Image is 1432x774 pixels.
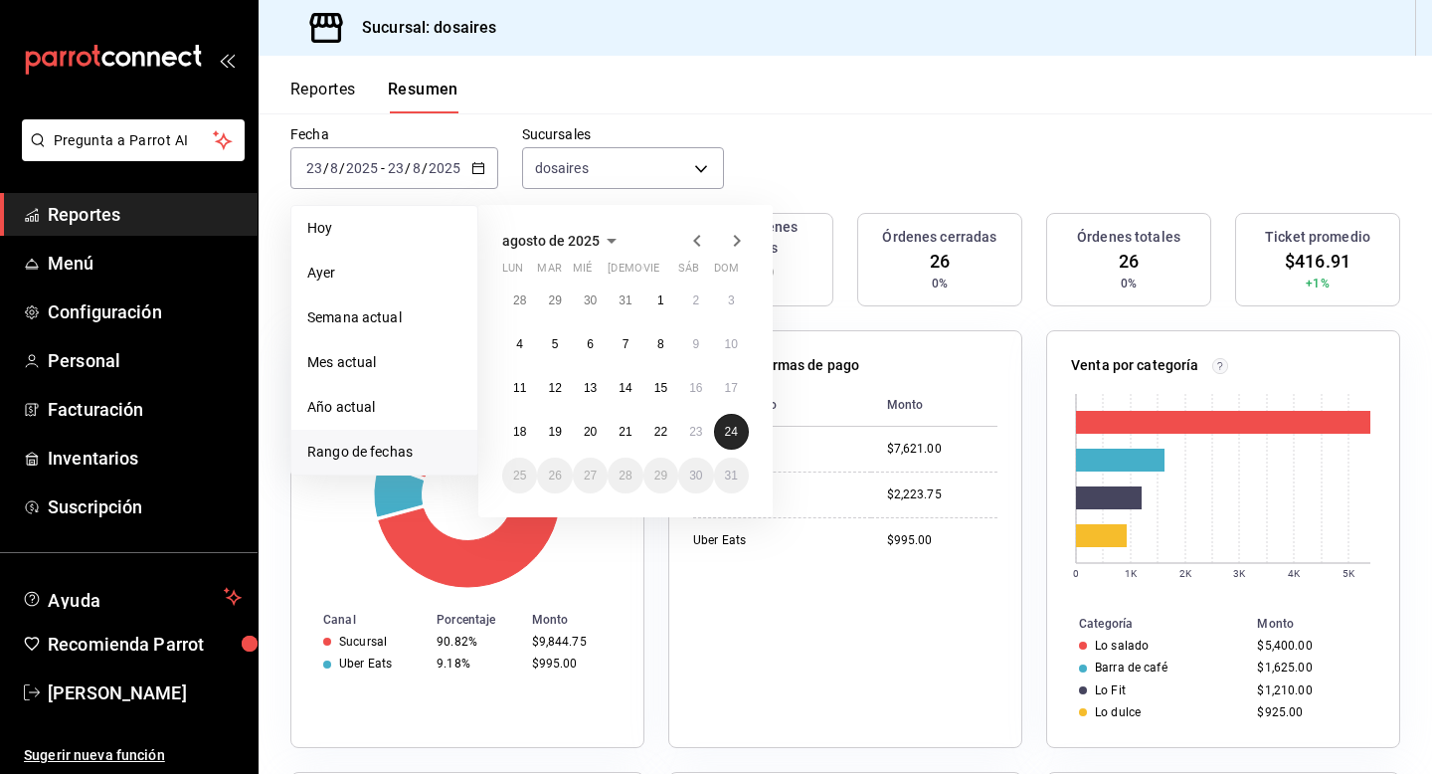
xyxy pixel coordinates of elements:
abbr: 13 de agosto de 2025 [584,381,597,395]
span: Mes actual [307,352,461,373]
span: 0% [932,275,948,292]
input: ---- [345,160,379,176]
abbr: 15 de agosto de 2025 [654,381,667,395]
button: 15 de agosto de 2025 [643,370,678,406]
abbr: 1 de agosto de 2025 [657,293,664,307]
th: Monto [871,384,997,427]
h3: Órdenes totales [1077,227,1180,248]
abbr: 20 de agosto de 2025 [584,425,597,439]
abbr: 16 de agosto de 2025 [689,381,702,395]
input: -- [305,160,323,176]
span: / [323,160,329,176]
text: 4K [1288,568,1301,579]
span: Inventarios [48,445,242,472]
button: 2 de agosto de 2025 [678,283,713,318]
abbr: jueves [608,262,725,283]
abbr: 12 de agosto de 2025 [548,381,561,395]
input: -- [412,160,422,176]
div: 9.18% [437,657,515,671]
div: navigation tabs [290,80,458,113]
abbr: 5 de agosto de 2025 [552,337,559,351]
th: Canal [291,609,429,631]
th: Monto [1249,613,1399,635]
abbr: 25 de agosto de 2025 [513,469,526,483]
div: Lo salado [1095,639,1149,653]
abbr: lunes [502,262,523,283]
button: Resumen [388,80,458,113]
button: 18 de agosto de 2025 [502,414,537,450]
span: - [381,160,385,176]
button: 5 de agosto de 2025 [537,326,572,362]
span: agosto de 2025 [502,233,600,249]
abbr: 2 de agosto de 2025 [692,293,699,307]
abbr: 21 de agosto de 2025 [619,425,631,439]
abbr: 10 de agosto de 2025 [725,337,738,351]
abbr: 30 de agosto de 2025 [689,469,702,483]
button: 4 de agosto de 2025 [502,326,537,362]
button: 3 de agosto de 2025 [714,283,749,318]
div: Barra de café [1095,661,1167,675]
div: $9,844.75 [532,635,613,649]
abbr: 30 de julio de 2025 [584,293,597,307]
span: Semana actual [307,307,461,328]
button: 7 de agosto de 2025 [608,326,642,362]
th: Porcentaje [429,609,523,631]
div: $995.00 [532,657,613,671]
div: $2,223.75 [887,486,997,503]
button: 31 de julio de 2025 [608,283,642,318]
span: $416.91 [1285,248,1350,275]
text: 0 [1073,568,1079,579]
button: 31 de agosto de 2025 [714,458,749,493]
div: $5,400.00 [1257,639,1367,653]
h3: Ticket promedio [1265,227,1370,248]
abbr: 4 de agosto de 2025 [516,337,523,351]
button: 20 de agosto de 2025 [573,414,608,450]
p: Venta por categoría [1071,355,1199,376]
abbr: 17 de agosto de 2025 [725,381,738,395]
button: 22 de agosto de 2025 [643,414,678,450]
button: 16 de agosto de 2025 [678,370,713,406]
button: agosto de 2025 [502,229,624,253]
a: Pregunta a Parrot AI [14,144,245,165]
label: Fecha [290,127,498,141]
label: Sucursales [522,127,724,141]
span: dosaires [535,158,589,178]
button: 8 de agosto de 2025 [643,326,678,362]
span: Recomienda Parrot [48,631,242,658]
span: Facturación [48,396,242,423]
text: 5K [1342,568,1355,579]
abbr: 29 de julio de 2025 [548,293,561,307]
span: [PERSON_NAME] [48,679,242,706]
button: 17 de agosto de 2025 [714,370,749,406]
span: / [422,160,428,176]
button: Reportes [290,80,356,113]
button: 11 de agosto de 2025 [502,370,537,406]
div: Uber Eats [339,657,392,671]
abbr: 8 de agosto de 2025 [657,337,664,351]
h3: Sucursal: dosaires [346,16,496,40]
span: Rango de fechas [307,442,461,463]
abbr: 31 de julio de 2025 [619,293,631,307]
abbr: 27 de agosto de 2025 [584,469,597,483]
span: +1% [1306,275,1329,292]
div: $995.00 [887,532,997,549]
abbr: 6 de agosto de 2025 [587,337,594,351]
input: ---- [428,160,461,176]
abbr: martes [537,262,561,283]
abbr: 29 de agosto de 2025 [654,469,667,483]
th: Monto [524,609,644,631]
button: 19 de agosto de 2025 [537,414,572,450]
abbr: 28 de agosto de 2025 [619,469,631,483]
span: Reportes [48,201,242,228]
div: $925.00 [1257,705,1367,719]
abbr: 23 de agosto de 2025 [689,425,702,439]
button: 14 de agosto de 2025 [608,370,642,406]
div: $1,210.00 [1257,683,1367,697]
input: -- [329,160,339,176]
button: 28 de agosto de 2025 [608,458,642,493]
th: Categoría [1047,613,1249,635]
span: Configuración [48,298,242,325]
button: 13 de agosto de 2025 [573,370,608,406]
span: / [339,160,345,176]
button: 21 de agosto de 2025 [608,414,642,450]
